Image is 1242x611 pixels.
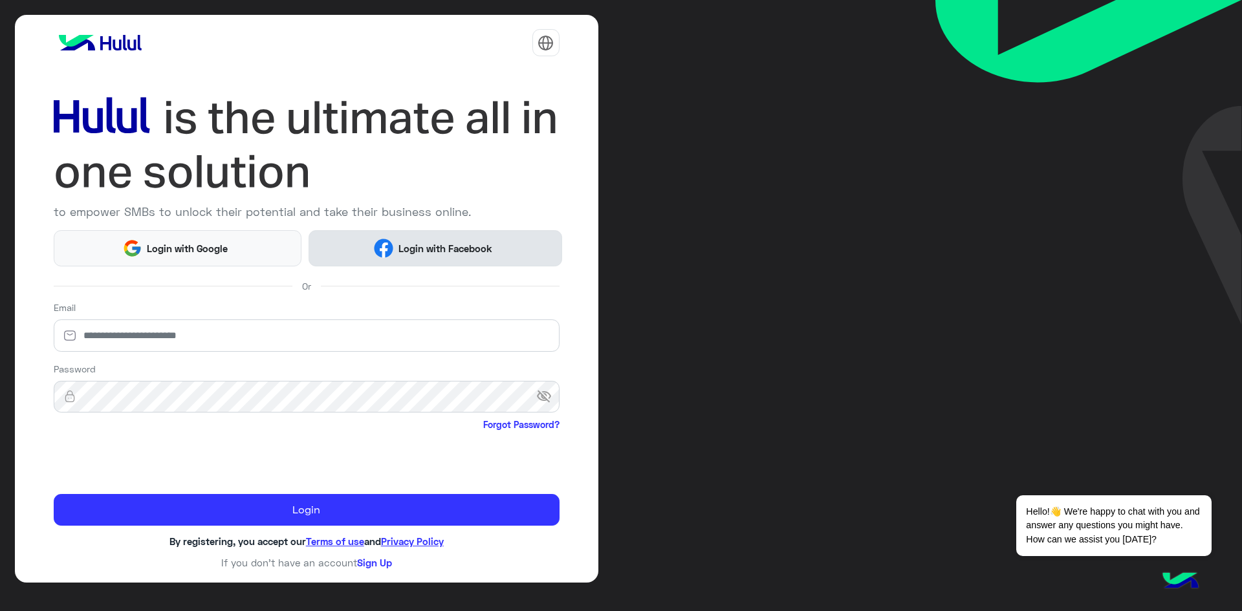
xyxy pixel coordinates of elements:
img: logo [54,30,147,56]
img: hulul-logo.png [1158,559,1203,605]
p: to empower SMBs to unlock their potential and take their business online. [54,203,560,220]
span: Hello!👋 We're happy to chat with you and answer any questions you might have. How can we assist y... [1016,495,1211,556]
a: Terms of use [306,535,364,547]
span: By registering, you accept our [169,535,306,547]
span: Login with Google [142,241,233,256]
label: Email [54,301,76,314]
img: tab [538,35,554,51]
button: Login [54,494,560,526]
span: and [364,535,381,547]
span: visibility_off [536,385,560,409]
h6: If you don’t have an account [54,557,560,568]
iframe: reCAPTCHA [54,434,250,484]
a: Privacy Policy [381,535,444,547]
img: hululLoginTitle_EN.svg [54,91,560,198]
a: Sign Up [357,557,392,568]
img: lock [54,390,86,403]
button: Login with Google [54,230,302,266]
img: Google [122,239,142,258]
img: email [54,329,86,342]
img: Facebook [374,239,393,258]
label: Password [54,362,96,376]
button: Login with Facebook [309,230,561,266]
a: Forgot Password? [483,418,560,431]
span: Login with Facebook [393,241,497,256]
span: Or [302,279,311,293]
